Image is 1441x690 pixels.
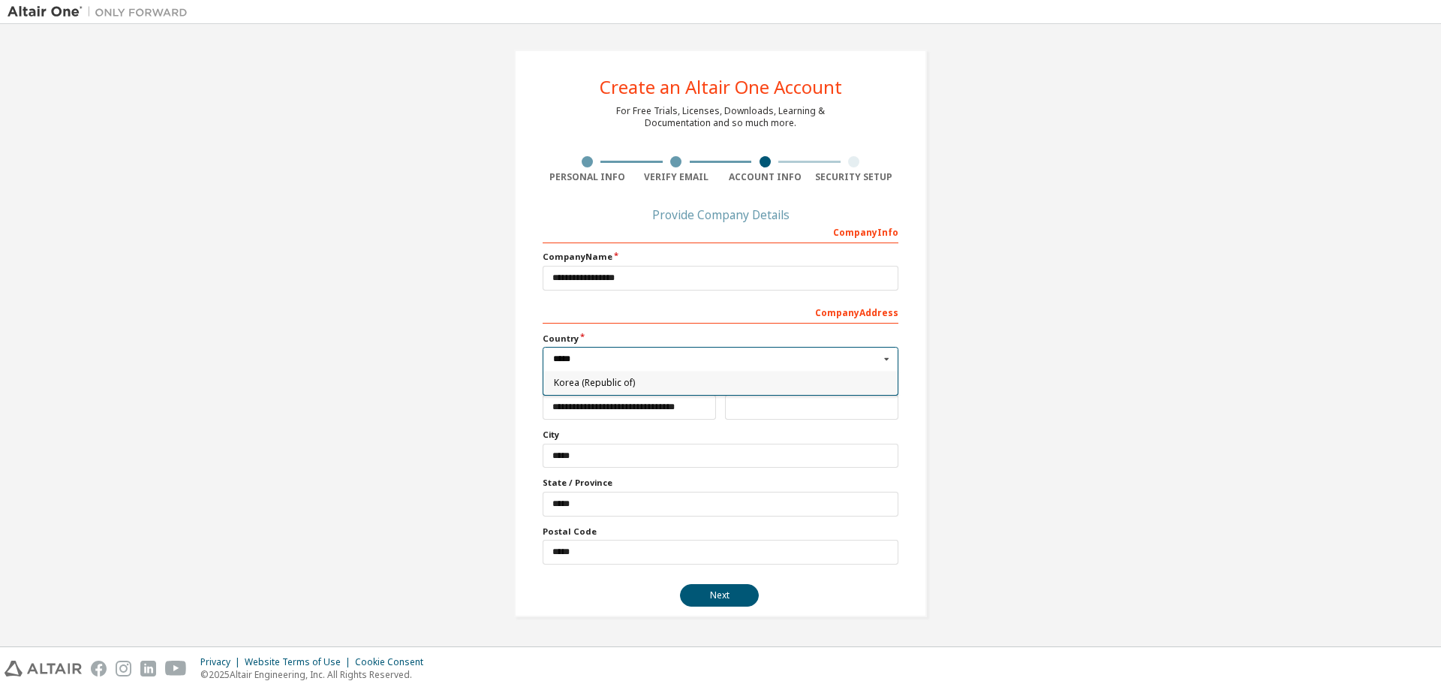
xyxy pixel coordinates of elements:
img: linkedin.svg [140,661,156,676]
img: facebook.svg [91,661,107,676]
div: Security Setup [810,171,899,183]
label: City [543,429,898,441]
div: Provide Company Details [543,210,898,219]
div: For Free Trials, Licenses, Downloads, Learning & Documentation and so much more. [616,105,825,129]
div: Company Address [543,300,898,324]
div: Personal Info [543,171,632,183]
div: Account Info [720,171,810,183]
span: Korea (Republic of) [554,378,888,387]
div: Privacy [200,656,245,668]
img: instagram.svg [116,661,131,676]
img: altair_logo.svg [5,661,82,676]
label: Postal Code [543,526,898,538]
label: State / Province [543,477,898,489]
div: Website Terms of Use [245,656,355,668]
div: Company Info [543,219,898,243]
button: Next [680,584,759,607]
div: Create an Altair One Account [600,78,842,96]
label: Company Name [543,251,898,263]
div: Cookie Consent [355,656,432,668]
label: Country [543,333,898,345]
img: youtube.svg [165,661,187,676]
p: © 2025 Altair Engineering, Inc. All Rights Reserved. [200,668,432,681]
img: Altair One [8,5,195,20]
div: Verify Email [632,171,721,183]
